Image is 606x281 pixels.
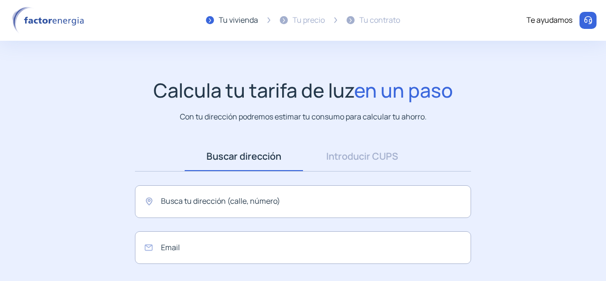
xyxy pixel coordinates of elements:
[303,142,421,171] a: Introducir CUPS
[180,111,427,123] p: Con tu dirección podremos estimar tu consumo para calcular tu ahorro.
[583,16,593,25] img: llamar
[9,7,90,34] img: logo factor
[153,79,453,102] h1: Calcula tu tarifa de luz
[219,14,258,27] div: Tu vivienda
[359,14,400,27] div: Tu contrato
[354,77,453,103] span: en un paso
[293,14,325,27] div: Tu precio
[526,14,572,27] div: Te ayudamos
[185,142,303,171] a: Buscar dirección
